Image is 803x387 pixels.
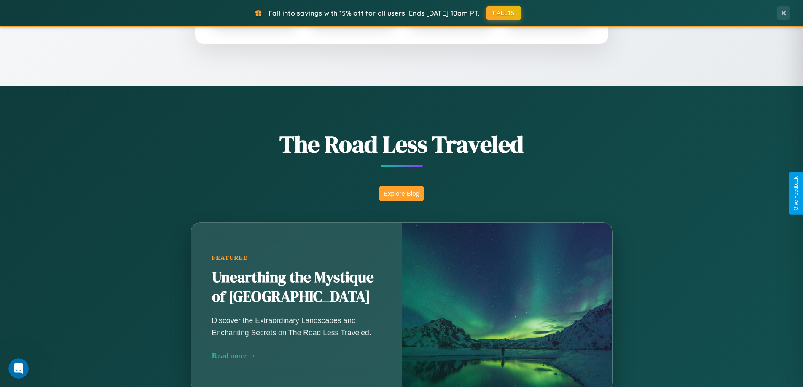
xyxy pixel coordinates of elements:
p: Discover the Extraordinary Landscapes and Enchanting Secrets on The Road Less Traveled. [212,315,381,338]
div: Read more → [212,351,381,360]
div: Featured [212,254,381,262]
button: FALL15 [486,6,521,20]
h1: The Road Less Traveled [149,128,655,160]
div: Give Feedback [793,176,799,211]
span: Fall into savings with 15% off for all users! Ends [DATE] 10am PT. [269,9,480,17]
iframe: Intercom live chat [8,358,29,379]
h2: Unearthing the Mystique of [GEOGRAPHIC_DATA] [212,268,381,307]
button: Explore Blog [379,186,424,201]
